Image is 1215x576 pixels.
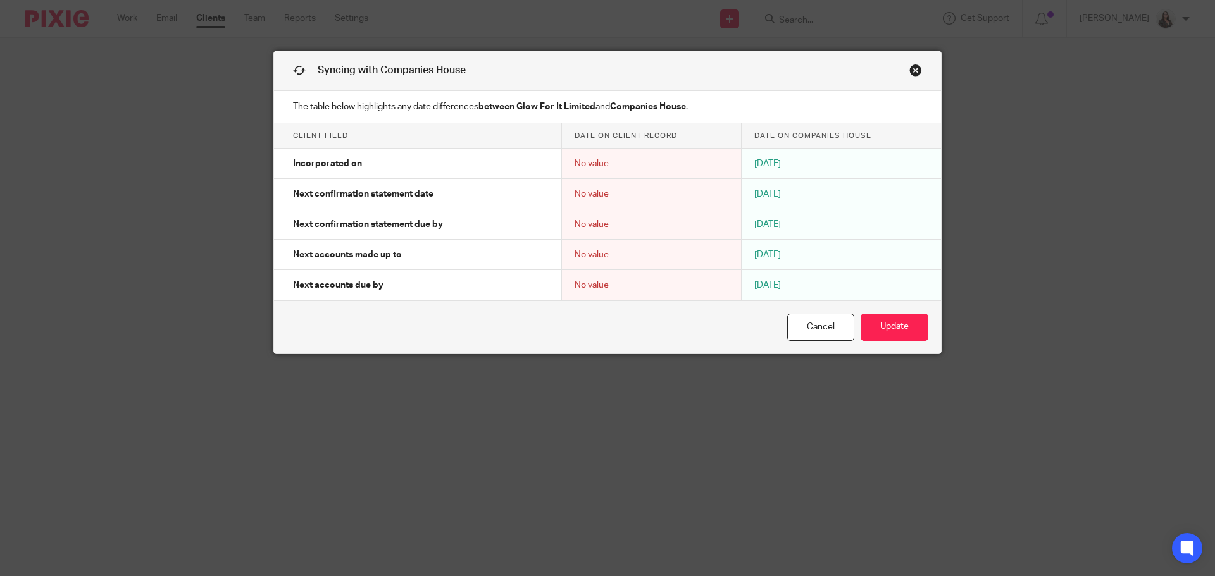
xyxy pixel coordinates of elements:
[274,240,562,270] td: Next accounts made up to
[274,179,562,209] td: Next confirmation statement date
[742,270,941,300] td: [DATE]
[610,102,686,111] strong: Companies House
[742,149,941,179] td: [DATE]
[742,179,941,209] td: [DATE]
[742,240,941,270] td: [DATE]
[787,314,854,341] a: Cancel
[274,209,562,240] td: Next confirmation statement due by
[274,91,941,123] p: The table below highlights any date differences and .
[274,270,562,300] td: Next accounts due by
[861,314,928,341] button: Update
[562,179,742,209] td: No value
[562,123,742,149] th: Date on client record
[562,209,742,240] td: No value
[274,123,562,149] th: Client field
[478,102,595,111] strong: between Glow For It Limited
[909,64,922,81] a: Close this dialog window
[742,209,941,240] td: [DATE]
[318,65,466,75] span: Syncing with Companies House
[562,149,742,179] td: No value
[562,240,742,270] td: No value
[274,149,562,179] td: Incorporated on
[562,270,742,300] td: No value
[742,123,941,149] th: Date on Companies House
